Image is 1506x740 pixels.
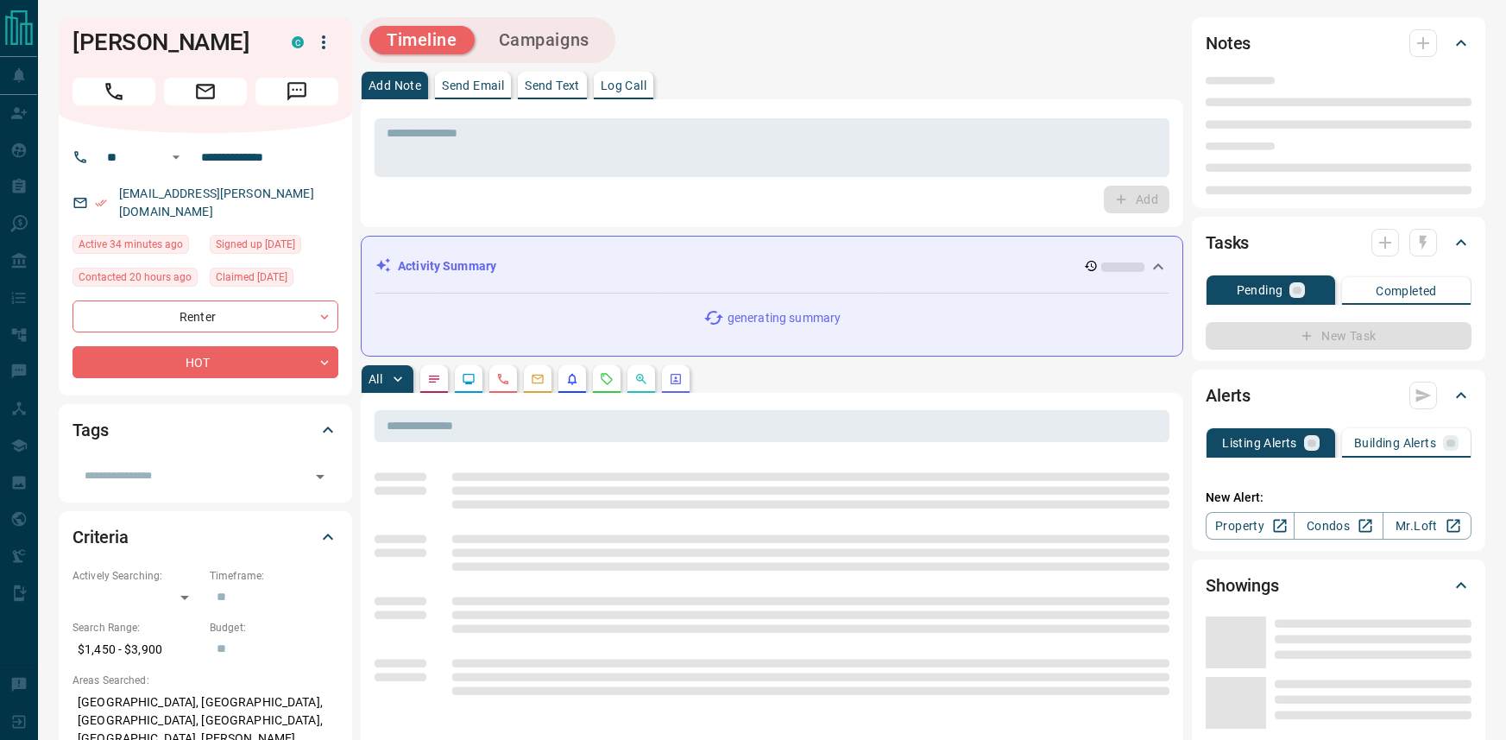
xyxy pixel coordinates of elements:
[369,26,475,54] button: Timeline
[255,78,338,105] span: Message
[119,187,314,218] a: [EMAIL_ADDRESS][PERSON_NAME][DOMAIN_NAME]
[292,36,304,48] div: condos.ca
[72,28,266,56] h1: [PERSON_NAME]
[72,78,155,105] span: Call
[216,269,287,286] span: Claimed [DATE]
[1206,572,1279,599] h2: Showings
[1206,489,1471,507] p: New Alert:
[210,620,338,636] p: Budget:
[565,372,579,386] svg: Listing Alerts
[1206,222,1471,263] div: Tasks
[427,372,441,386] svg: Notes
[72,346,338,378] div: HOT
[1294,512,1383,540] a: Condos
[1206,229,1249,256] h2: Tasks
[634,372,648,386] svg: Opportunities
[398,257,496,275] p: Activity Summary
[72,620,201,636] p: Search Range:
[216,236,295,253] span: Signed up [DATE]
[482,26,607,54] button: Campaigns
[1206,565,1471,606] div: Showings
[1222,437,1297,449] p: Listing Alerts
[72,568,201,584] p: Actively Searching:
[525,79,580,92] p: Send Text
[369,79,421,92] p: Add Note
[72,416,108,444] h2: Tags
[1206,375,1471,416] div: Alerts
[72,523,129,551] h2: Criteria
[1206,22,1471,64] div: Notes
[1206,29,1251,57] h2: Notes
[210,235,338,259] div: Sun Aug 17 2025
[79,236,183,253] span: Active 34 minutes ago
[72,268,201,292] div: Mon Oct 13 2025
[308,465,332,489] button: Open
[1376,285,1437,297] p: Completed
[531,372,545,386] svg: Emails
[1383,512,1471,540] a: Mr.Loft
[72,409,338,451] div: Tags
[369,373,382,385] p: All
[72,516,338,558] div: Criteria
[462,372,476,386] svg: Lead Browsing Activity
[442,79,504,92] p: Send Email
[1237,284,1283,296] p: Pending
[1354,437,1436,449] p: Building Alerts
[669,372,683,386] svg: Agent Actions
[79,269,192,286] span: Contacted 20 hours ago
[72,235,201,259] div: Tue Oct 14 2025
[166,147,186,168] button: Open
[601,79,646,92] p: Log Call
[95,197,107,209] svg: Email Verified
[1206,512,1295,540] a: Property
[375,250,1169,282] div: Activity Summary
[496,372,510,386] svg: Calls
[72,300,338,332] div: Renter
[72,673,338,688] p: Areas Searched:
[164,78,247,105] span: Email
[600,372,614,386] svg: Requests
[210,568,338,584] p: Timeframe:
[728,309,841,327] p: generating summary
[1206,382,1251,409] h2: Alerts
[210,268,338,292] div: Mon Aug 18 2025
[72,636,201,664] p: $1,450 - $3,900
